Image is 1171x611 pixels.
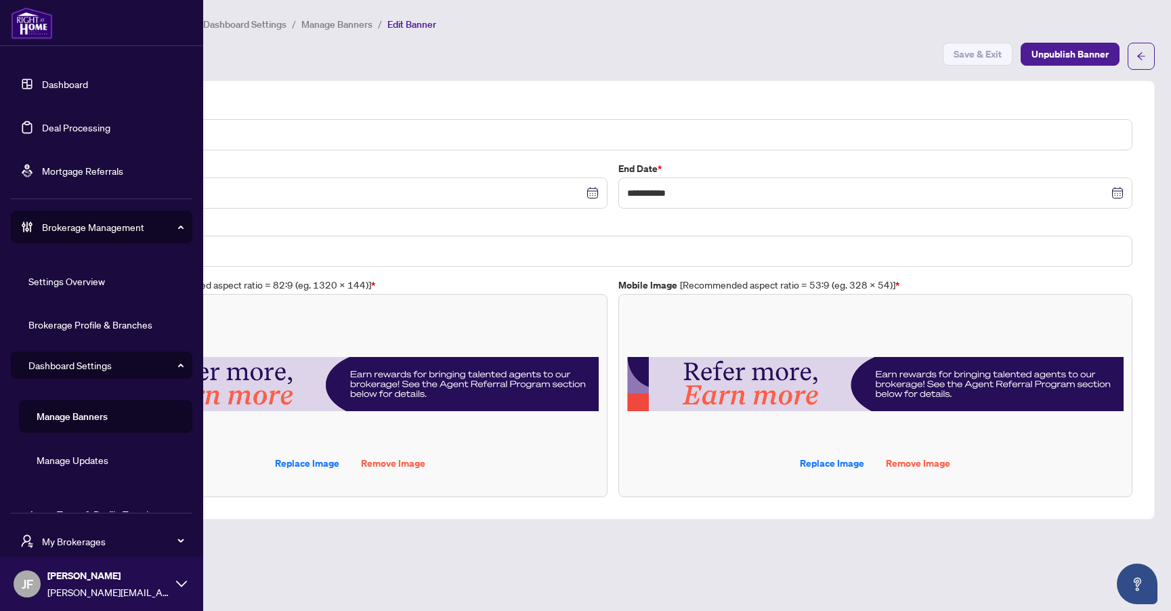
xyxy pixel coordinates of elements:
[1117,564,1157,604] button: Open asap
[264,452,350,475] button: Replace Image
[42,121,110,133] a: Deal Processing
[618,278,1133,293] label: Mobile Image
[350,452,436,475] button: Remove Image
[301,18,372,30] span: Manage Banners
[28,318,152,331] a: Brokerage Profile & Branches
[1021,43,1120,66] button: Unpublish Banner
[42,534,183,549] span: My Brokerages
[203,18,286,30] span: Dashboard Settings
[789,452,875,475] button: Replace Image
[800,452,864,474] span: Replace Image
[28,359,112,371] a: Dashboard Settings
[627,316,1124,452] img: thumbnail-img
[28,275,105,287] a: Settings Overview
[42,78,88,90] a: Dashboard
[47,568,169,583] span: [PERSON_NAME]
[42,219,183,234] span: Brokerage Management
[1136,51,1146,61] span: arrow-left
[361,452,425,474] span: Remove Image
[875,452,961,475] button: Remove Image
[22,574,33,593] span: JF
[618,161,1133,176] label: End Date
[292,16,296,32] li: /
[37,410,108,423] a: Manage Banners
[1031,43,1109,65] span: Unpublish Banner
[47,585,169,599] span: [PERSON_NAME][EMAIL_ADDRESS][DOMAIN_NAME]
[93,103,1132,118] label: Banner Name
[387,18,436,30] span: Edit Banner
[11,7,53,39] img: logo
[93,219,1132,234] label: Link
[20,534,34,548] span: user-switch
[93,278,608,293] label: Web Image
[144,278,371,291] span: [Recommended aspect ratio = 82:9 (eg. 1320 X 144)]
[680,278,895,291] span: [Recommended aspect ratio = 53:9 (eg. 328 X 54)]
[275,452,339,474] span: Replace Image
[42,165,123,177] a: Mortgage Referrals
[37,454,108,466] a: Manage Updates
[378,16,382,32] li: /
[886,452,950,474] span: Remove Image
[943,43,1013,66] button: Save & Exit
[102,316,599,452] img: thumbnail-img
[28,508,167,520] a: Agent Types & Profile Templates
[93,161,608,176] label: Start Date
